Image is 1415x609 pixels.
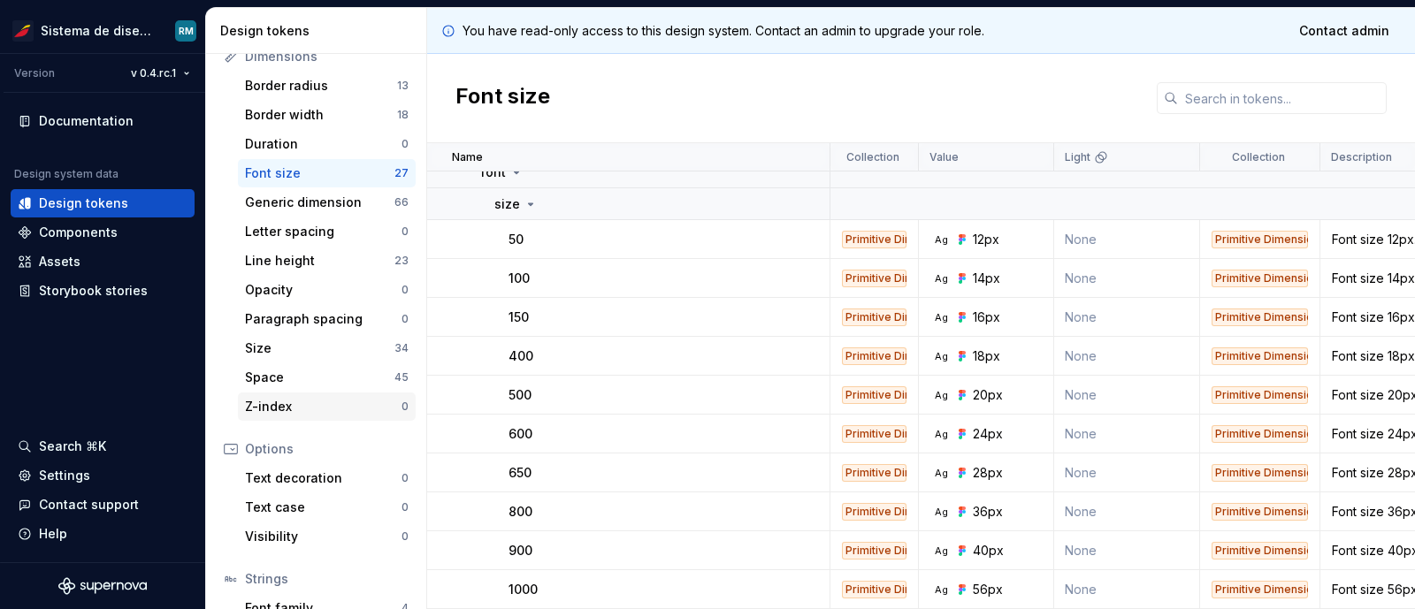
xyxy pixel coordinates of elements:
[245,106,397,124] div: Border width
[220,22,419,40] div: Design tokens
[1054,570,1200,609] td: None
[934,349,948,363] div: Ag
[238,392,416,421] a: Z-index0
[934,466,948,480] div: Ag
[1212,386,1308,404] div: Primitive Dimension
[245,281,402,299] div: Opacity
[455,82,550,114] h2: Font size
[14,167,119,181] div: Design system data
[245,469,402,487] div: Text decoration
[245,440,409,458] div: Options
[934,505,948,519] div: Ag
[1212,270,1308,287] div: Primitive Dimension
[245,77,397,95] div: Border radius
[238,305,416,333] a: Paragraph spacing0
[1212,503,1308,521] div: Primitive Dimension
[1212,308,1308,326] div: Primitive Dimension
[245,310,402,328] div: Paragraph spacing
[509,308,529,326] p: 150
[973,581,1003,598] div: 56px
[245,339,394,357] div: Size
[509,581,538,598] p: 1000
[238,188,416,217] a: Generic dimension66
[238,159,416,187] a: Font size27
[1054,337,1200,376] td: None
[934,388,948,402] div: Ag
[11,277,195,305] a: Storybook stories
[934,427,948,441] div: Ag
[245,398,402,415] div: Z-index
[245,223,402,240] div: Letter spacing
[973,386,1003,404] div: 20px
[11,107,195,135] a: Documentation
[11,189,195,217] a: Design tokens
[1054,298,1200,337] td: None
[245,528,402,545] div: Visibility
[1212,581,1308,598] div: Primitive Dimension
[179,24,194,38] div: RM
[1054,492,1200,531] td: None
[4,11,202,49] button: Sistema de diseño IberiaRM
[245,570,409,588] div: Strings
[1054,415,1200,453] td: None
[402,500,409,514] div: 0
[842,542,906,560] div: Primitive Dimension
[238,464,416,492] a: Text decoration0
[1212,231,1308,248] div: Primitive Dimension
[39,194,128,212] div: Design tokens
[842,425,906,443] div: Primitive Dimension
[11,218,195,247] a: Components
[394,341,409,355] div: 34
[11,432,195,461] button: Search ⌘K
[934,582,948,597] div: Ag
[402,471,409,485] div: 0
[238,247,416,275] a: Line height23
[11,520,195,548] button: Help
[463,22,984,40] p: You have read-only access to this design system. Contact an admin to upgrade your role.
[58,577,147,595] svg: Supernova Logo
[39,253,80,270] div: Assets
[1212,347,1308,365] div: Primitive Dimension
[842,231,906,248] div: Primitive Dimension
[1054,376,1200,415] td: None
[12,20,34,42] img: 55604660-494d-44a9-beb2-692398e9940a.png
[245,252,394,270] div: Line height
[509,425,532,443] p: 600
[929,150,959,164] p: Value
[394,166,409,180] div: 27
[509,386,532,404] p: 500
[842,386,906,404] div: Primitive Dimension
[394,370,409,384] div: 45
[973,503,1003,521] div: 36px
[973,270,1000,287] div: 14px
[934,232,948,247] div: Ag
[39,438,106,455] div: Search ⌘K
[238,522,416,551] a: Visibility0
[480,164,506,181] p: font
[973,231,999,248] div: 12px
[39,467,90,484] div: Settings
[39,224,118,241] div: Components
[238,101,416,129] a: Border width18
[509,542,532,560] p: 900
[238,493,416,521] a: Text case0
[397,79,409,93] div: 13
[973,347,1000,365] div: 18px
[245,48,409,65] div: Dimensions
[509,231,524,248] p: 50
[238,72,416,100] a: Border radius13
[1054,531,1200,570] td: None
[123,61,198,86] button: v 0.4.rc.1
[452,150,483,164] p: Name
[509,347,533,365] p: 400
[1212,542,1308,560] div: Primitive Dimension
[973,308,1000,326] div: 16px
[41,22,154,40] div: Sistema de diseño Iberia
[11,247,195,276] a: Assets
[1054,220,1200,259] td: None
[402,312,409,326] div: 0
[402,283,409,297] div: 0
[402,400,409,414] div: 0
[39,282,148,300] div: Storybook stories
